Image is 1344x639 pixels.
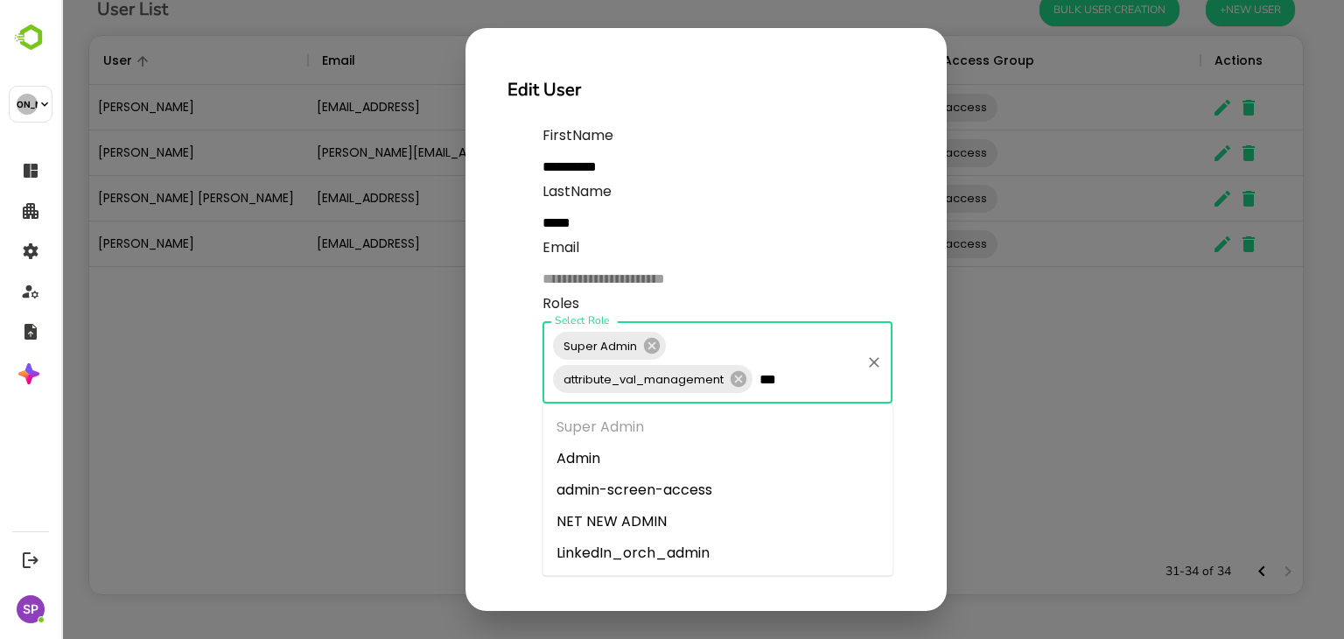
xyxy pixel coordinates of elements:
li: admin-screen-access [481,474,831,506]
label: Email [481,237,744,258]
button: Logout [18,548,42,572]
label: Select Role [493,313,549,328]
span: attribute_val_management [492,369,673,390]
div: SP [17,595,45,623]
div: Super Admin [492,332,605,360]
span: Super Admin [492,336,586,356]
label: LastName [481,181,744,202]
li: Admin [481,443,831,474]
label: FirstName [481,125,744,146]
div: [PERSON_NAME] [17,94,38,115]
h2: Edit User [446,76,843,104]
img: BambooboxLogoMark.f1c84d78b4c51b1a7b5f700c9845e183.svg [9,21,53,54]
li: LinkedIn_orch_admin [481,537,831,569]
button: Clear [801,350,825,375]
div: attribute_val_management [492,365,691,393]
li: NET NEW ADMIN [481,506,831,537]
label: Roles [481,293,518,314]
